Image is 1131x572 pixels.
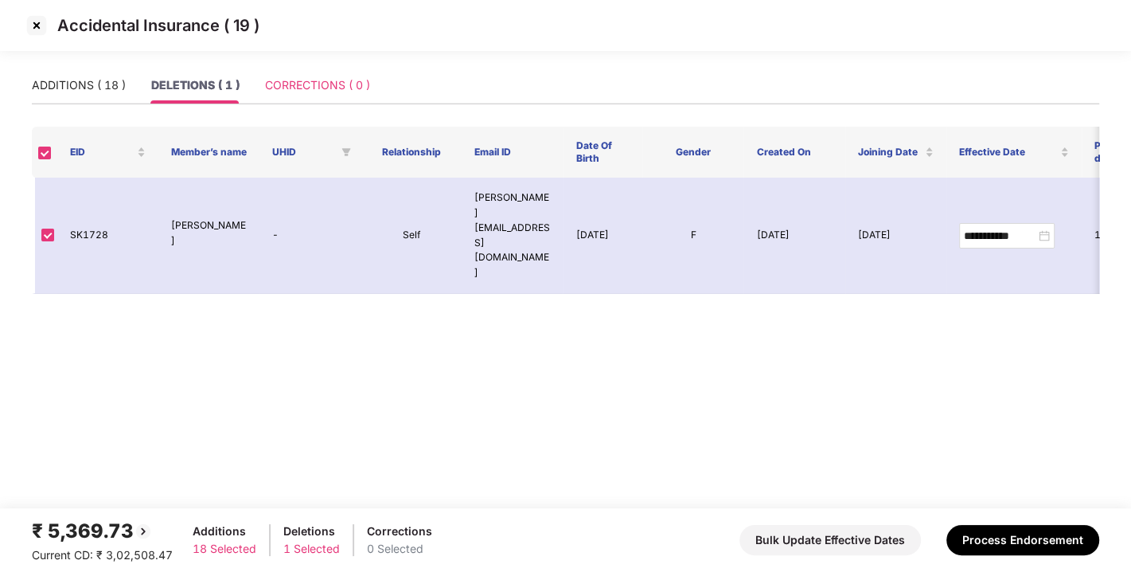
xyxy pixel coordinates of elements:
[32,76,126,94] div: ADDITIONS ( 18 )
[272,146,335,159] span: UHID
[193,540,256,558] div: 18 Selected
[743,127,844,178] th: Created On
[367,540,432,558] div: 0 Selected
[283,523,340,540] div: Deletions
[563,127,642,178] th: Date Of Birth
[361,178,462,294] td: Self
[946,525,1099,555] button: Process Endorsement
[265,76,370,94] div: CORRECTIONS ( 0 )
[462,127,563,178] th: Email ID
[858,146,922,159] span: Joining Date
[57,178,158,294] td: SK1728
[134,522,153,541] img: svg+xml;base64,PHN2ZyBpZD0iQmFjay0yMHgyMCIgeG1sbnM9Imh0dHA6Ly93d3cudzMub3JnLzIwMDAvc3ZnIiB3aWR0aD...
[845,127,946,178] th: Joining Date
[57,127,158,178] th: EID
[946,127,1082,178] th: Effective Date
[642,178,743,294] td: F
[338,143,354,162] span: filter
[171,218,247,249] p: [PERSON_NAME]
[32,548,173,562] span: Current CD: ₹ 3,02,508.47
[361,127,462,178] th: Relationship
[959,146,1057,159] span: Effective Date
[367,523,432,540] div: Corrections
[845,178,946,294] td: [DATE]
[259,178,361,294] td: -
[462,178,563,294] td: [PERSON_NAME][EMAIL_ADDRESS][DOMAIN_NAME]
[642,127,743,178] th: Gender
[743,178,844,294] td: [DATE]
[24,13,49,38] img: svg+xml;base64,PHN2ZyBpZD0iQ3Jvc3MtMzJ4MzIiIHhtbG5zPSJodHRwOi8vd3d3LnczLm9yZy8yMDAwL3N2ZyIgd2lkdG...
[151,76,240,94] div: DELETIONS ( 1 )
[283,540,340,558] div: 1 Selected
[57,16,259,35] p: Accidental Insurance ( 19 )
[563,178,642,294] td: [DATE]
[193,523,256,540] div: Additions
[739,525,921,555] button: Bulk Update Effective Dates
[158,127,259,178] th: Member’s name
[70,146,134,159] span: EID
[341,147,351,157] span: filter
[32,516,173,547] div: ₹ 5,369.73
